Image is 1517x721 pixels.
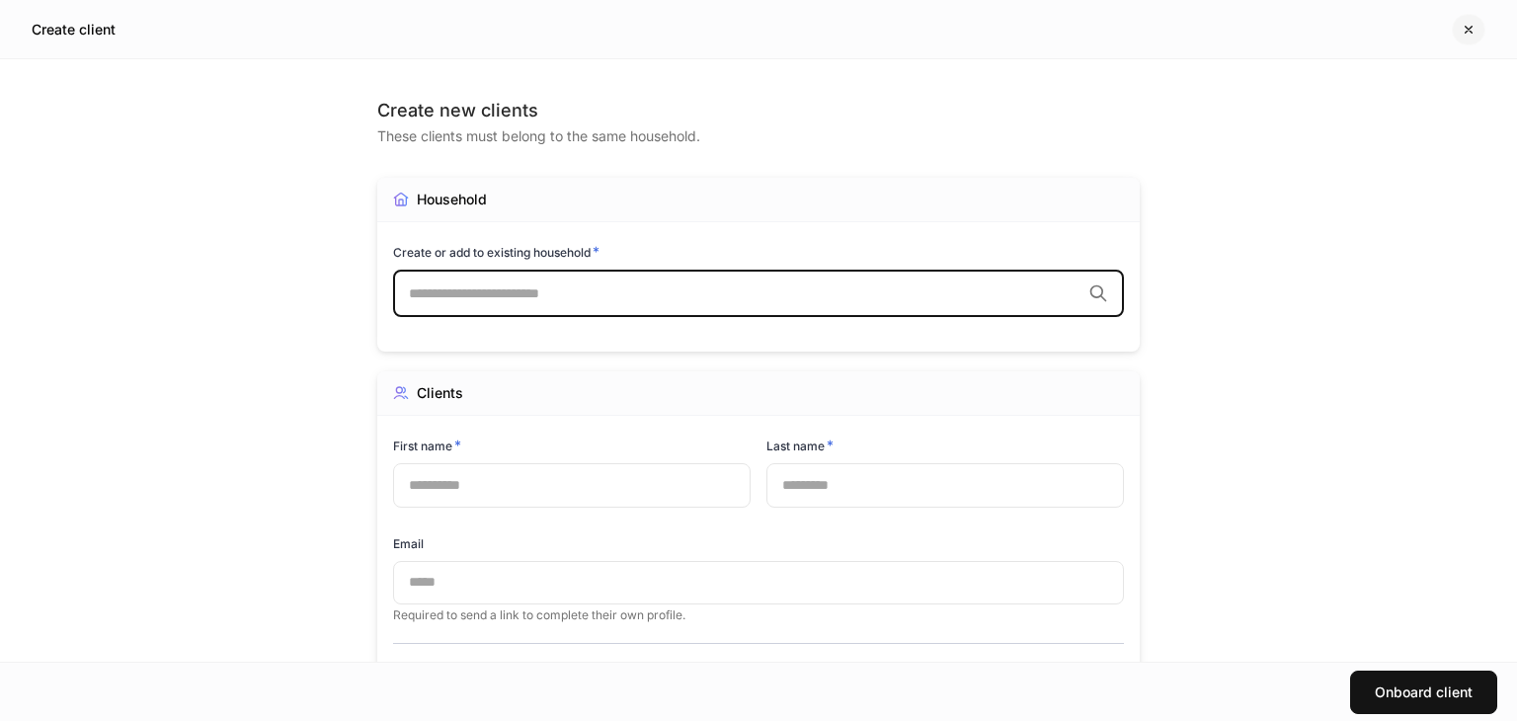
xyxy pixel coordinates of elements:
[417,383,463,403] div: Clients
[32,20,116,40] h5: Create client
[393,242,599,262] h6: Create or add to existing household
[377,99,1140,122] div: Create new clients
[766,436,834,455] h6: Last name
[1375,685,1473,699] div: Onboard client
[377,122,1140,146] div: These clients must belong to the same household.
[1350,671,1497,714] button: Onboard client
[417,190,487,209] div: Household
[393,436,461,455] h6: First name
[393,534,424,553] h6: Email
[393,607,1124,623] p: Required to send a link to complete their own profile.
